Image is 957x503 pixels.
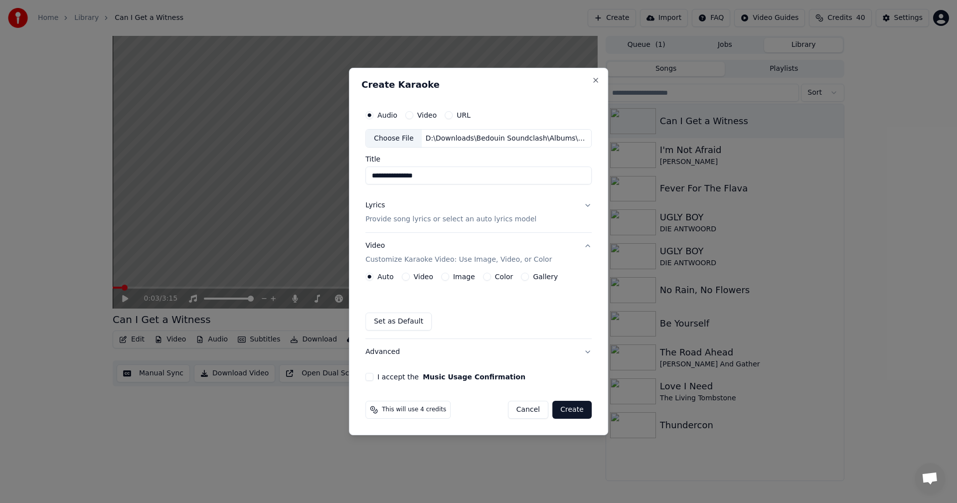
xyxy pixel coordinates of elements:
label: Gallery [533,273,558,280]
label: I accept the [377,373,525,380]
h2: Create Karaoke [361,80,596,89]
div: D:\Downloads\Bedouin Soundclash\Albums\04. Light The Horizon (2010)\01. Mountain Top.mp3 [422,134,591,144]
label: Image [453,273,475,280]
button: VideoCustomize Karaoke Video: Use Image, Video, or Color [365,233,592,273]
label: Audio [377,112,397,119]
button: I accept the [423,373,525,380]
div: VideoCustomize Karaoke Video: Use Image, Video, or Color [365,273,592,338]
label: Video [417,112,437,119]
button: Set as Default [365,313,432,331]
div: Choose File [366,130,422,148]
label: Color [495,273,513,280]
div: Lyrics [365,201,385,211]
label: Title [365,156,592,163]
button: Advanced [365,339,592,365]
button: Create [552,401,592,419]
p: Customize Karaoke Video: Use Image, Video, or Color [365,255,552,265]
p: Provide song lyrics or select an auto lyrics model [365,215,536,225]
label: Video [414,273,433,280]
label: Auto [377,273,394,280]
button: LyricsProvide song lyrics or select an auto lyrics model [365,193,592,233]
span: This will use 4 credits [382,406,446,414]
div: Video [365,241,552,265]
label: URL [457,112,471,119]
button: Cancel [508,401,548,419]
